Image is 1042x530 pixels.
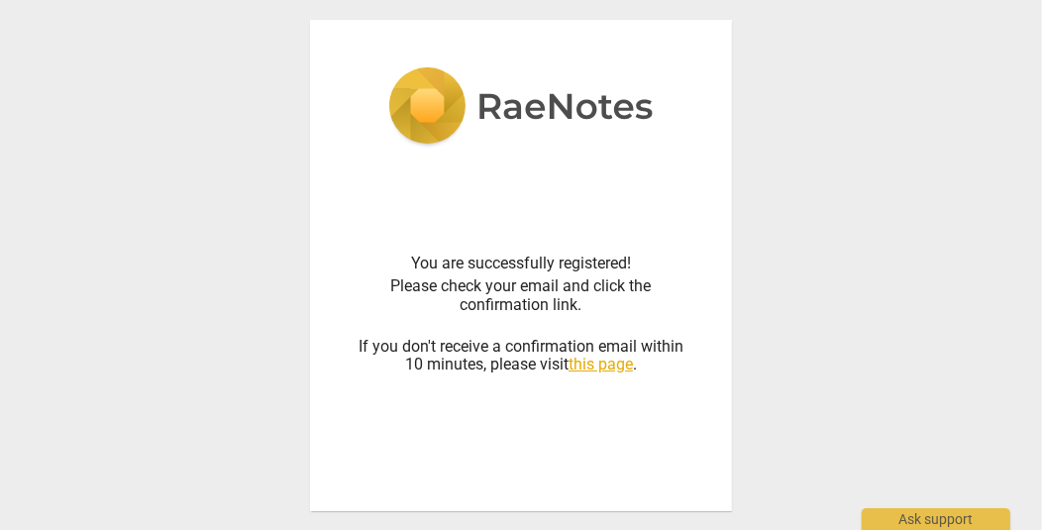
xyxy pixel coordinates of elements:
img: 5ac2273c67554f335776073100b6d88f.svg [388,67,654,149]
div: You are successfully registered! [358,255,684,272]
a: this page [569,355,633,373]
div: Ask support [862,508,1010,530]
div: If you don't receive a confirmation email within 10 minutes, please visit . [358,319,684,373]
div: Please check your email and click the confirmation link. [358,277,684,314]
